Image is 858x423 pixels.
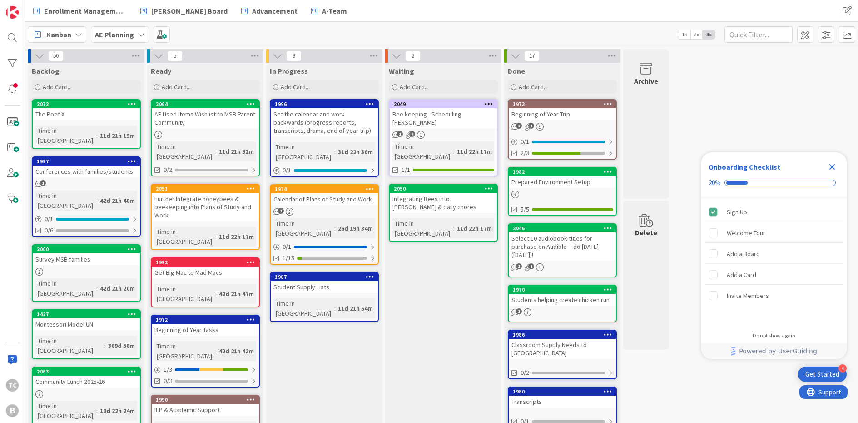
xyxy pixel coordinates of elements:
[825,160,839,174] div: Close Checklist
[151,99,260,176] a: 2064AE Used Items Wishlist to MSB Parent CommunityTime in [GEOGRAPHIC_DATA]:11d 21h 52m0/2
[33,253,140,265] div: Survey MSB families
[151,257,260,307] a: 1992Get Big Mac to Mad MacsTime in [GEOGRAPHIC_DATA]:42d 21h 47m
[283,242,291,252] span: 0 / 1
[152,396,259,416] div: 1990IEP & Academic Support
[701,343,847,359] div: Footer
[96,406,98,416] span: :
[35,278,96,298] div: Time in [GEOGRAPHIC_DATA]
[389,66,414,76] span: Waiting
[271,100,378,108] div: 1996
[33,108,140,120] div: The Poet X
[215,232,217,242] span: :
[306,3,352,19] a: A-Team
[455,223,494,233] div: 11d 22h 17m
[151,315,260,388] a: 1972Beginning of Year TasksTime in [GEOGRAPHIC_DATA]:42d 21h 42m1/30/3
[521,205,529,214] span: 5/5
[154,227,215,247] div: Time in [GEOGRAPHIC_DATA]
[390,185,497,213] div: 2050Integrating Bees into [PERSON_NAME] & daily chores
[528,263,534,269] span: 1
[336,147,375,157] div: 31d 22h 36m
[275,186,378,192] div: 1974
[154,284,215,304] div: Time in [GEOGRAPHIC_DATA]
[152,185,259,221] div: 2051Further Integrate honeybees & beekeeping into Plans of Study and Work
[152,316,259,324] div: 1972
[336,303,375,313] div: 11d 21h 54m
[278,208,284,214] span: 1
[98,131,137,141] div: 11d 21h 19m
[701,198,847,326] div: Checklist items
[154,141,215,161] div: Time in [GEOGRAPHIC_DATA]
[753,332,795,339] div: Do not show again
[805,370,839,379] div: Get Started
[271,185,378,193] div: 1974
[164,165,172,175] span: 0/2
[402,165,410,175] span: 1/1
[409,131,415,137] span: 4
[706,343,842,359] a: Powered by UserGuiding
[35,126,96,146] div: Time in [GEOGRAPHIC_DATA]
[217,346,256,356] div: 42d 21h 42m
[509,100,616,120] div: 1973Beginning of Year Trip
[156,259,259,266] div: 1992
[217,289,256,299] div: 42d 21h 47m
[33,100,140,120] div: 2072The Poet X
[519,83,548,91] span: Add Card...
[509,331,616,359] div: 1986Classroom Supply Needs to [GEOGRAPHIC_DATA]
[275,101,378,107] div: 1996
[509,176,616,188] div: Prepared Environment Setup
[271,193,378,205] div: Calendar of Plans of Study and Work
[236,3,303,19] a: Advancement
[509,388,616,396] div: 1980
[705,265,843,285] div: Add a Card is incomplete.
[156,186,259,192] div: 2051
[37,246,140,252] div: 2000
[516,308,522,314] span: 1
[334,147,336,157] span: :
[215,146,217,156] span: :
[521,137,529,146] span: 0 / 1
[96,196,98,206] span: :
[838,364,847,373] div: 4
[690,30,703,39] span: 2x
[334,223,336,233] span: :
[35,401,96,421] div: Time in [GEOGRAPHIC_DATA]
[678,30,690,39] span: 1x
[283,253,294,263] span: 1/15
[453,146,455,156] span: :
[271,108,378,136] div: Set the calendar and work backwards (progress reports, transcripts, drama, end of year trip)
[156,317,259,323] div: 1972
[152,100,259,128] div: 2064AE Used Items Wishlist to MSB Parent Community
[98,406,137,416] div: 19d 22h 24m
[286,50,302,61] span: 3
[405,50,421,61] span: 2
[705,286,843,306] div: Invite Members is incomplete.
[98,283,137,293] div: 42d 21h 20m
[152,258,259,267] div: 1992
[271,185,378,205] div: 1974Calendar of Plans of Study and Work
[35,336,104,356] div: Time in [GEOGRAPHIC_DATA]
[513,169,616,175] div: 1982
[37,368,140,375] div: 2063
[98,196,137,206] div: 42d 21h 40m
[509,331,616,339] div: 1986
[164,376,172,386] span: 0/3
[397,131,403,137] span: 1
[270,272,379,322] a: 1987Student Supply ListsTime in [GEOGRAPHIC_DATA]:11d 21h 54m
[739,346,817,357] span: Powered by UserGuiding
[32,244,141,302] a: 2000Survey MSB familiesTime in [GEOGRAPHIC_DATA]:42d 21h 20m
[40,180,46,186] span: 1
[394,186,497,192] div: 2050
[705,223,843,243] div: Welcome Tour is incomplete.
[270,184,379,265] a: 1974Calendar of Plans of Study and WorkTime in [GEOGRAPHIC_DATA]:26d 19h 34m0/11/15
[152,185,259,193] div: 2051
[33,368,140,388] div: 2063Community Lunch 2025-26
[528,123,534,129] span: 1
[724,26,793,43] input: Quick Filter...
[798,367,847,382] div: Open Get Started checklist, remaining modules: 4
[509,224,616,261] div: 2046Select 10 audiobook titles for purchase on Audible -- do [DATE] ([DATE])!
[727,269,756,280] div: Add a Card
[509,294,616,306] div: Students helping create chicken run
[509,224,616,232] div: 2046
[33,310,140,318] div: 1427
[455,146,494,156] div: 11d 22h 17m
